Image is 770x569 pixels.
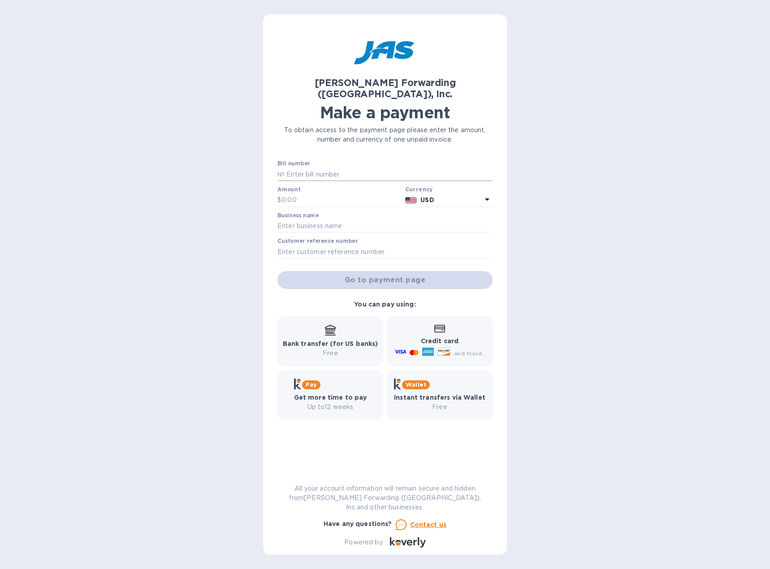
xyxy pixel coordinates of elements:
[405,186,433,193] b: Currency
[410,521,447,528] u: Contact us
[324,520,392,527] b: Have any questions?
[294,402,367,412] p: Up to 12 weeks
[277,213,319,218] label: Business name
[394,402,485,412] p: Free
[420,196,434,203] b: USD
[281,194,402,207] input: 0.00
[306,381,317,388] b: Pay
[294,394,367,401] b: Get more time to pay
[277,220,493,233] input: Enter business name
[283,349,378,358] p: Free
[277,195,281,205] p: $
[283,340,378,347] b: Bank transfer (for US banks)
[277,125,493,144] p: To obtain access to the payment page please enter the amount, number and currency of one unpaid i...
[406,381,426,388] b: Wallet
[277,187,300,192] label: Amount
[315,77,456,99] b: [PERSON_NAME] Forwarding ([GEOGRAPHIC_DATA]), Inc.
[454,350,487,357] span: and more...
[277,245,493,259] input: Enter customer reference number
[277,103,493,122] h1: Make a payment
[277,484,493,512] p: All your account information will remain secure and hidden from [PERSON_NAME] Forwarding ([GEOGRA...
[405,197,417,203] img: USD
[394,394,485,401] b: Instant transfers via Wallet
[285,168,493,181] input: Enter bill number
[277,170,285,179] p: №
[344,538,382,547] p: Powered by
[421,337,459,345] b: Credit card
[277,239,358,244] label: Customer reference number
[354,301,415,308] b: You can pay using:
[277,161,310,167] label: Bill number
